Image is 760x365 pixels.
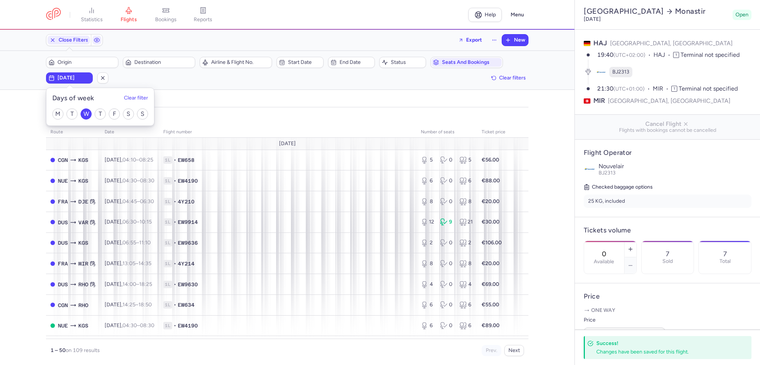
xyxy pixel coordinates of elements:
div: 2 [459,239,473,247]
time: 13:05 [122,260,135,267]
span: CLOSED [50,303,55,307]
time: 14:25 [122,302,135,308]
span: CLOSED [50,199,55,204]
span: [DATE], [105,302,152,308]
time: 19:40 [597,51,613,58]
span: End date [340,59,372,65]
div: 21 [459,218,473,226]
span: Düsseldorf International Airport, Düsseldorf, Germany [58,218,68,227]
input: --- [584,327,665,344]
button: Clear filter [124,95,148,101]
span: 1L [163,177,172,185]
time: 08:30 [140,322,154,329]
span: HAJ [653,51,673,59]
span: statistics [81,16,103,23]
strong: €55.00 [482,302,499,308]
time: 10:15 [140,219,152,225]
div: Changes have been saved for this flight. [596,348,735,355]
a: Help [468,8,502,22]
span: [DATE], [105,281,152,287]
span: New [514,37,525,43]
span: 1L [163,156,172,164]
label: Available [594,259,614,265]
div: 8 [421,198,434,205]
div: 6 [459,301,473,309]
span: EW9914 [178,218,198,226]
span: 1L [163,198,172,205]
span: • [174,281,176,288]
span: – [122,260,151,267]
strong: €89.00 [482,322,499,329]
div: 8 [459,198,473,205]
th: number of seats [416,127,477,138]
span: [DATE], [105,322,154,329]
button: Prev. [482,345,501,356]
span: EW658 [178,156,194,164]
span: Status [391,59,423,65]
span: OPEN [50,323,55,328]
span: MIR [653,85,671,93]
span: 4Y210 [178,198,194,205]
span: CLOSED [50,241,55,245]
span: Cologne/bonn, Köln, Germany [58,156,68,164]
span: Clear filters [499,75,526,81]
span: 1L [163,218,172,226]
span: 1L [163,281,172,288]
li: 25 KG, included [584,195,751,208]
div: 0 [440,239,453,247]
span: HAJ [593,39,607,47]
img: Nouvelair logo [584,163,596,175]
h4: Success! [596,340,735,347]
span: Habib Bourguiba, Monastir, Tunisia [78,260,88,268]
span: EW9636 [178,239,198,247]
span: Nürnberg, Nürnberg, Germany [58,322,68,330]
div: 0 [440,156,453,164]
label: Price [584,316,665,325]
span: CLOSED [50,158,55,162]
span: EW634 [178,301,194,309]
span: EW4190 [178,322,198,329]
h5: Days of week [52,94,94,102]
span: Export [466,37,482,43]
span: Diagoras, Ródos, Greece [78,280,88,289]
span: Kos Island International Airport, Kos, Greece [78,322,88,330]
span: 1L [163,322,172,329]
p: Total [720,258,731,264]
a: CitizenPlane red outlined logo [46,8,61,22]
span: [DATE], [105,239,151,246]
span: – [122,157,153,163]
span: MIR [593,96,605,105]
strong: €56.00 [482,157,499,163]
h4: Flight Operator [584,149,751,157]
span: CLOSED [50,220,55,224]
span: • [174,218,176,226]
span: • [174,177,176,185]
span: • [174,239,176,247]
strong: €20.00 [482,260,499,267]
span: Flights with bookings cannot be cancelled [581,127,754,133]
span: 4Y214 [178,260,194,267]
span: – [122,281,152,287]
span: • [174,260,176,267]
span: (UTC+01:00) [613,86,645,92]
span: EW4190 [178,177,198,185]
span: [GEOGRAPHIC_DATA], [GEOGRAPHIC_DATA] [610,40,733,47]
div: 0 [440,301,453,309]
span: • [174,301,176,309]
span: Start date [288,59,321,65]
time: 14:35 [138,260,151,267]
span: [DATE], [105,219,152,225]
span: Airline & Flight No. [211,59,269,65]
span: [DATE] [58,75,90,81]
span: Terminal not specified [679,85,738,92]
span: Help [485,12,496,17]
div: 8 [421,260,434,267]
div: 0 [440,260,453,267]
span: Origin [58,59,116,65]
div: 12 [421,218,434,226]
time: 11:10 [139,239,151,246]
span: bookings [155,16,177,23]
span: Kos Island International Airport, Kos, Greece [78,156,88,164]
span: Destination [134,59,193,65]
time: [DATE] [584,16,601,22]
